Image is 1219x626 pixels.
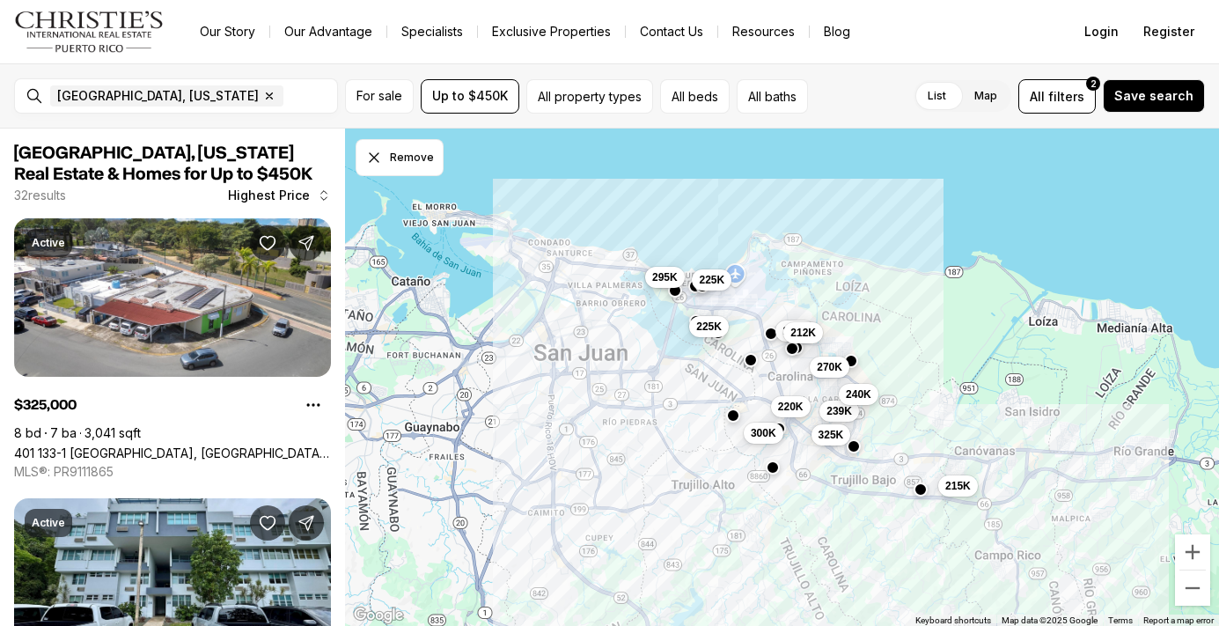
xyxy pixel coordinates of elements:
button: Up to $450K [421,79,519,114]
a: 401 133-1 VILLA CAROLINA, CAROLINA PR, 00985 [14,446,331,460]
span: [GEOGRAPHIC_DATA], [US_STATE] [57,89,259,103]
button: Save search [1103,79,1205,113]
span: 220K [777,400,803,414]
button: 280K [775,320,815,342]
button: All baths [737,79,808,114]
span: 215K [945,479,971,493]
span: 239K [826,404,852,418]
span: 240K [846,387,871,401]
button: 215K [938,475,978,497]
span: Save search [1114,89,1193,103]
span: 2 [1090,77,1097,91]
span: 270K [817,360,842,374]
span: 225K [696,320,722,334]
button: All property types [526,79,653,114]
label: List [914,80,960,112]
span: Highest Price [228,188,310,203]
a: Exclusive Properties [478,19,625,44]
button: Property options [296,387,331,423]
span: Up to $450K [432,89,508,103]
p: Active [32,236,65,250]
button: 295K [644,267,684,288]
span: 225K [699,273,724,287]
button: Share Property [289,505,324,541]
a: Blog [810,19,864,44]
button: All beds [660,79,730,114]
button: Dismiss drawing [356,139,444,176]
label: Map [960,80,1011,112]
button: 220K [770,396,810,417]
span: 300K [750,426,775,440]
a: Our Story [186,19,269,44]
p: 32 results [14,188,66,203]
button: 240K [839,384,878,405]
button: Save Property: 1 MEDIA LUNA #2603 [250,505,285,541]
img: logo [14,11,165,53]
span: Login [1084,25,1119,39]
button: Contact Us [626,19,717,44]
button: Share Property [289,225,324,261]
a: Our Advantage [270,19,386,44]
span: For sale [356,89,402,103]
span: [GEOGRAPHIC_DATA], [US_STATE] Real Estate & Homes for Up to $450K [14,144,312,183]
button: 225K [689,316,729,337]
span: 212K [790,326,816,340]
button: 212K [783,322,823,343]
span: filters [1048,87,1084,106]
button: 225K [692,269,731,291]
span: 280K [782,324,808,338]
a: Resources [718,19,809,44]
span: Register [1143,25,1194,39]
button: 300K [743,423,782,444]
button: 239K [819,401,859,422]
button: Register [1133,14,1205,49]
button: Save Property: 401 133-1 VILLA CAROLINA [250,225,285,261]
span: 295K [651,270,677,284]
a: Specialists [387,19,477,44]
span: All [1030,87,1045,106]
button: Highest Price [217,178,341,213]
button: 270K [810,357,849,378]
button: Login [1074,14,1129,49]
p: Active [32,516,65,530]
button: For sale [345,79,414,114]
span: 325K [818,428,843,442]
button: 325K [811,424,850,446]
button: Allfilters2 [1018,79,1096,114]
